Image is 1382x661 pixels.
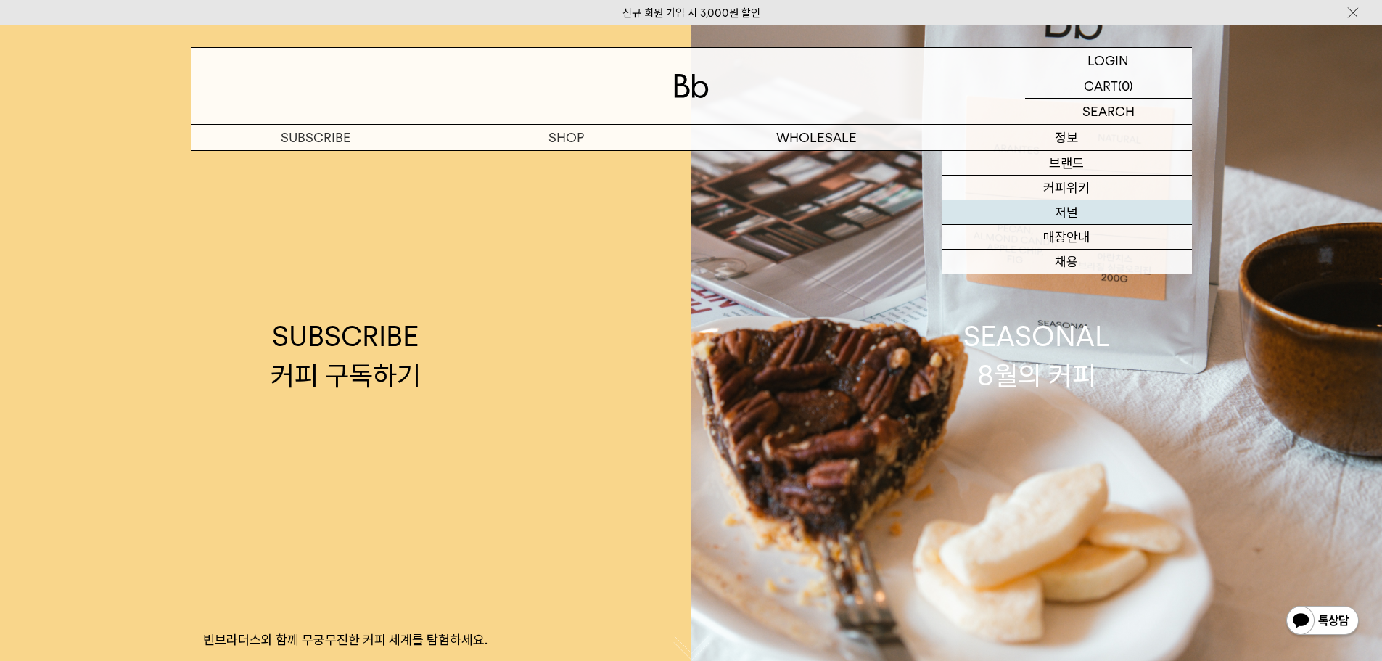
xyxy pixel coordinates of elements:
[622,7,760,20] a: 신규 회원 가입 시 3,000원 할인
[1082,99,1135,124] p: SEARCH
[691,125,942,150] p: WHOLESALE
[1087,48,1129,73] p: LOGIN
[271,317,421,394] div: SUBSCRIBE 커피 구독하기
[942,125,1192,150] p: 정보
[1025,48,1192,73] a: LOGIN
[674,74,709,98] img: 로고
[942,200,1192,225] a: 저널
[1285,604,1360,639] img: 카카오톡 채널 1:1 채팅 버튼
[1084,73,1118,98] p: CART
[1118,73,1133,98] p: (0)
[942,176,1192,200] a: 커피위키
[963,317,1110,394] div: SEASONAL 8월의 커피
[441,125,691,150] a: SHOP
[942,151,1192,176] a: 브랜드
[942,225,1192,250] a: 매장안내
[1025,73,1192,99] a: CART (0)
[191,125,441,150] a: SUBSCRIBE
[942,250,1192,274] a: 채용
